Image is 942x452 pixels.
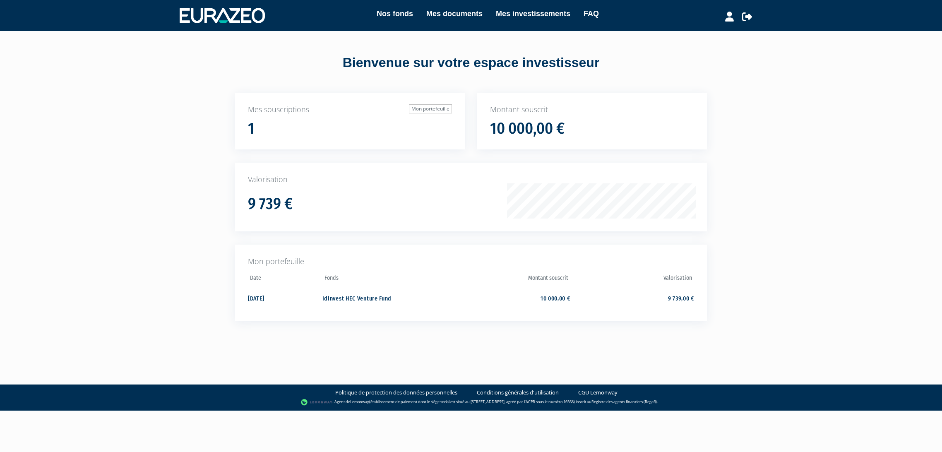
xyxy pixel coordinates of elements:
[409,104,452,113] a: Mon portefeuille
[591,399,657,404] a: Registre des agents financiers (Regafi)
[248,174,694,185] p: Valorisation
[578,389,618,397] a: CGU Lemonway
[490,120,565,137] h1: 10 000,00 €
[570,287,694,309] td: 9 739,00 €
[180,8,265,23] img: 1732889491-logotype_eurazeo_blanc_rvb.png
[426,8,483,19] a: Mes documents
[446,287,570,309] td: 10 000,00 €
[248,104,452,115] p: Mes souscriptions
[248,256,694,267] p: Mon portefeuille
[477,389,559,397] a: Conditions générales d'utilisation
[496,8,570,19] a: Mes investissements
[570,272,694,287] th: Valorisation
[490,104,694,115] p: Montant souscrit
[8,398,934,406] div: - Agent de (établissement de paiement dont le siège social est situé au [STREET_ADDRESS], agréé p...
[350,399,369,404] a: Lemonway
[584,8,599,19] a: FAQ
[248,272,322,287] th: Date
[322,287,446,309] td: Idinvest HEC Venture Fund
[301,398,333,406] img: logo-lemonway.png
[216,53,726,72] div: Bienvenue sur votre espace investisseur
[248,287,322,309] td: [DATE]
[248,120,255,137] h1: 1
[446,272,570,287] th: Montant souscrit
[248,195,293,213] h1: 9 739 €
[335,389,457,397] a: Politique de protection des données personnelles
[377,8,413,19] a: Nos fonds
[322,272,446,287] th: Fonds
